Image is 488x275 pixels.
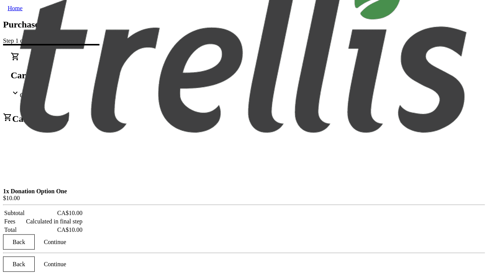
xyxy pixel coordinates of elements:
[44,239,66,246] span: Continue
[13,239,25,246] span: Back
[4,218,25,225] td: Fees
[3,257,35,272] button: Back
[26,209,83,217] td: CA$10.00
[3,235,35,250] button: Back
[4,209,25,217] td: Subtotal
[13,261,25,268] span: Back
[26,218,83,225] td: Calculated in final step
[3,195,485,202] div: $10.00
[26,226,83,234] td: CA$10.00
[3,188,67,194] strong: 1x Donation Option One
[4,226,25,234] td: Total
[44,261,66,268] span: Continue
[35,235,75,250] button: Continue
[35,257,75,272] button: Continue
